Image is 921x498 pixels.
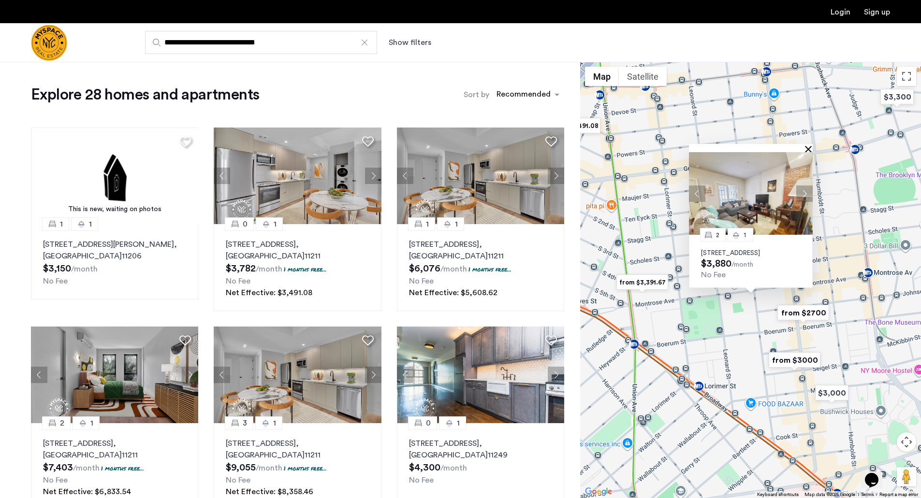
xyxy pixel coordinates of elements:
[861,491,874,498] a: Terms (opens in new tab)
[426,218,429,230] span: 1
[807,145,814,152] button: Close
[226,289,312,297] span: Net Effective: $3,491.08
[284,265,327,273] p: 1 months free...
[689,185,705,201] button: Previous apartment
[31,128,199,224] a: This is new, waiting on photos
[879,491,918,498] a: Report a map error
[43,277,68,285] span: No Fee
[43,488,131,496] span: Net Effective: $6,833.54
[397,224,564,311] a: 11[STREET_ADDRESS], [GEOGRAPHIC_DATA]112111 months free...No FeeNet Effective: $5,608.62
[243,218,248,230] span: 0
[226,463,256,472] span: $9,055
[226,476,250,484] span: No Fee
[457,417,460,429] span: 1
[397,128,565,224] img: 1995_638575268748774069.jpeg
[701,271,726,279] span: No Fee
[897,432,916,452] button: Map camera controls
[897,67,916,86] button: Toggle fullscreen view
[774,302,833,324] div: from $2700
[796,185,813,201] button: Next apartment
[765,349,824,371] div: from $3000
[464,89,489,100] label: Sort by
[426,417,431,429] span: 0
[226,488,313,496] span: Net Effective: $8,358.46
[273,417,276,429] span: 1
[60,218,63,230] span: 1
[409,476,434,484] span: No Fee
[757,491,799,498] button: Keyboard shortcuts
[274,218,277,230] span: 1
[409,438,552,461] p: [STREET_ADDRESS] 11249
[71,265,98,273] sub: /month
[31,224,198,299] a: 11[STREET_ADDRESS][PERSON_NAME], [GEOGRAPHIC_DATA]11206No Fee
[440,265,467,273] sub: /month
[495,88,551,102] div: Recommended
[492,86,564,103] ng-select: sort-apartment
[43,239,186,262] p: [STREET_ADDRESS][PERSON_NAME] 11206
[226,239,369,262] p: [STREET_ADDRESS] 11211
[689,152,813,235] img: Apartment photo
[256,265,282,273] sub: /month
[182,367,198,383] button: Next apartment
[60,417,64,429] span: 2
[43,264,71,273] span: $3,150
[214,367,230,383] button: Previous apartment
[243,417,247,429] span: 3
[284,464,327,472] p: 1 months free...
[877,86,918,108] div: $3,300
[256,464,282,472] sub: /month
[397,367,413,383] button: Previous apartment
[744,231,746,238] span: 1
[89,218,92,230] span: 1
[864,8,890,16] a: Registration
[409,264,440,273] span: $6,076
[101,464,144,472] p: 1 months free...
[226,438,369,461] p: [STREET_ADDRESS] 11211
[226,277,250,285] span: No Fee
[731,261,753,268] sub: /month
[701,259,731,269] span: $3,880
[389,37,431,48] button: Show or hide filters
[365,367,381,383] button: Next apartment
[831,8,850,16] a: Login
[31,25,67,61] img: logo
[365,168,381,184] button: Next apartment
[455,218,458,230] span: 1
[440,464,467,472] sub: /month
[90,417,93,429] span: 1
[73,464,100,472] sub: /month
[214,327,381,423] img: 1995_638575268748774069.jpeg
[861,459,892,488] iframe: chat widget
[409,277,434,285] span: No Fee
[397,327,565,423] img: 1996_638415567453232340.png
[31,367,47,383] button: Previous apartment
[548,168,564,184] button: Next apartment
[804,492,855,497] span: Map data ©2025 Google
[548,367,564,383] button: Next apartment
[409,239,552,262] p: [STREET_ADDRESS] 11211
[583,485,614,498] a: Open this area in Google Maps (opens a new window)
[619,67,667,86] button: Show satellite imagery
[31,85,259,104] h1: Explore 28 homes and apartments
[897,467,916,486] button: Drag Pegman onto the map to open Street View
[214,128,381,224] img: 1995_638575268748822459.jpeg
[31,25,67,61] a: Cazamio Logo
[214,224,381,311] a: 01[STREET_ADDRESS], [GEOGRAPHIC_DATA]112111 months free...No FeeNet Effective: $3,491.08
[397,168,413,184] button: Previous apartment
[43,438,186,461] p: [STREET_ADDRESS] 11211
[716,231,719,238] span: 2
[701,249,801,257] p: [STREET_ADDRESS]
[43,476,68,484] span: No Fee
[31,128,199,224] img: 2.gif
[409,463,440,472] span: $4,300
[811,382,852,404] div: $3,000
[214,168,230,184] button: Previous apartment
[43,463,73,472] span: $7,403
[585,67,619,86] button: Show street map
[468,265,512,273] p: 1 months free...
[545,115,604,137] div: from $3,491.08
[36,204,194,214] div: This is new, waiting on photos
[145,31,377,54] input: Apartment Search
[226,264,256,273] span: $3,782
[583,485,614,498] img: Google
